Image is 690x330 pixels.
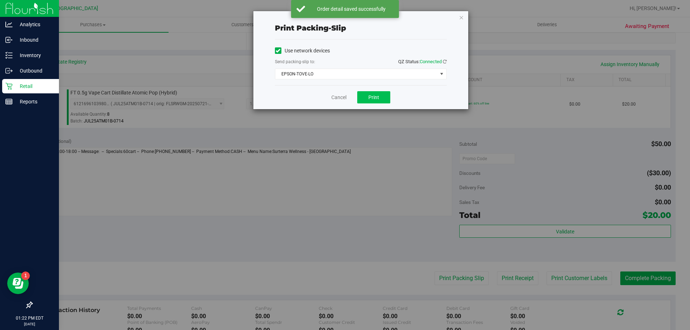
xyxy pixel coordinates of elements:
[309,5,394,13] div: Order detail saved successfully
[13,51,56,60] p: Inventory
[5,83,13,90] inline-svg: Retail
[398,59,447,64] span: QZ Status:
[5,52,13,59] inline-svg: Inventory
[3,321,56,327] p: [DATE]
[3,315,56,321] p: 01:22 PM EDT
[7,273,29,294] iframe: Resource center
[368,94,379,100] span: Print
[420,59,442,64] span: Connected
[275,69,437,79] span: EPSON-TOVE-LO
[275,47,330,55] label: Use network devices
[437,69,446,79] span: select
[13,82,56,90] p: Retail
[5,67,13,74] inline-svg: Outbound
[13,97,56,106] p: Reports
[275,59,315,65] label: Send packing-slip to:
[13,36,56,44] p: Inbound
[275,24,346,32] span: Print packing-slip
[331,94,346,101] a: Cancel
[13,20,56,29] p: Analytics
[21,271,30,280] iframe: Resource center unread badge
[5,21,13,28] inline-svg: Analytics
[13,66,56,75] p: Outbound
[5,36,13,43] inline-svg: Inbound
[5,98,13,105] inline-svg: Reports
[357,91,390,103] button: Print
